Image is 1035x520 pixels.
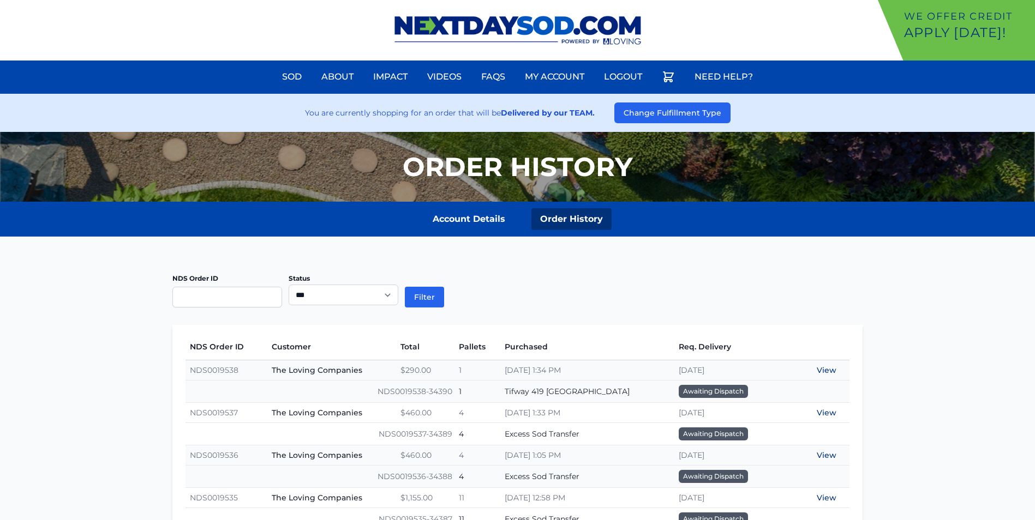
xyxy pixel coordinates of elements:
[454,334,500,360] th: Pallets
[817,450,836,460] a: View
[454,403,500,423] td: 4
[597,64,649,90] a: Logout
[421,64,468,90] a: Videos
[817,408,836,418] a: View
[367,64,414,90] a: Impact
[454,360,500,380] td: 1
[172,274,218,282] label: NDS Order ID
[679,470,748,483] span: Awaiting Dispatch
[614,102,731,123] button: Change Fulfillment Type
[186,334,267,360] th: NDS Order ID
[424,208,514,230] a: Account Details
[454,488,500,508] td: 11
[396,488,454,508] td: $1,155.00
[289,274,310,282] label: Status
[518,64,591,90] a: My Account
[817,365,836,375] a: View
[190,450,238,460] a: NDS0019536
[186,380,454,403] td: NDS0019538-34390
[190,408,238,418] a: NDS0019537
[500,423,674,445] td: Excess Sod Transfer
[500,465,674,488] td: Excess Sod Transfer
[267,360,397,380] td: The Loving Companies
[679,427,748,440] span: Awaiting Dispatch
[674,334,781,360] th: Req. Delivery
[267,334,397,360] th: Customer
[267,445,397,465] td: The Loving Companies
[679,385,748,398] span: Awaiting Dispatch
[500,403,674,423] td: [DATE] 1:33 PM
[501,108,595,118] strong: Delivered by our TEAM.
[454,423,500,445] td: 4
[674,360,781,380] td: [DATE]
[186,423,454,445] td: NDS0019537-34389
[904,24,1031,41] p: Apply [DATE]!
[454,445,500,465] td: 4
[396,445,454,465] td: $460.00
[190,493,238,503] a: NDS0019535
[688,64,759,90] a: Need Help?
[396,403,454,423] td: $460.00
[267,403,397,423] td: The Loving Companies
[500,334,674,360] th: Purchased
[403,154,632,180] h1: Order History
[674,488,781,508] td: [DATE]
[500,380,674,403] td: Tifway 419 [GEOGRAPHIC_DATA]
[267,488,397,508] td: The Loving Companies
[454,380,500,403] td: 1
[454,465,500,488] td: 4
[405,287,444,307] button: Filter
[475,64,512,90] a: FAQs
[817,493,836,503] a: View
[904,9,1031,24] p: We offer Credit
[276,64,308,90] a: Sod
[396,334,454,360] th: Total
[531,208,612,230] a: Order History
[500,445,674,465] td: [DATE] 1:05 PM
[500,488,674,508] td: [DATE] 12:58 PM
[186,465,454,488] td: NDS0019536-34388
[500,360,674,380] td: [DATE] 1:34 PM
[674,445,781,465] td: [DATE]
[190,365,238,375] a: NDS0019538
[396,360,454,380] td: $290.00
[674,403,781,423] td: [DATE]
[315,64,360,90] a: About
